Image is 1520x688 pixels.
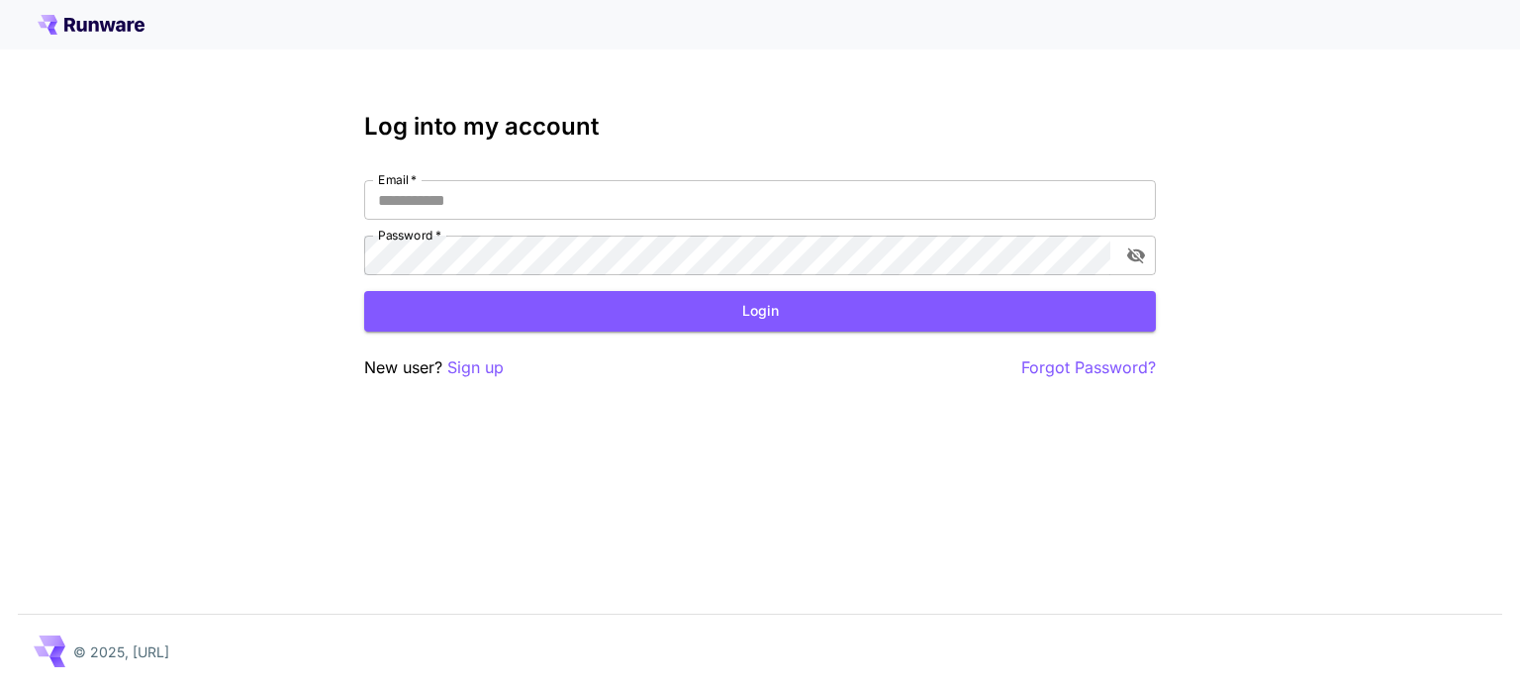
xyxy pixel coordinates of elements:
[364,113,1156,141] h3: Log into my account
[1021,355,1156,380] button: Forgot Password?
[447,355,504,380] button: Sign up
[364,291,1156,332] button: Login
[73,641,169,662] p: © 2025, [URL]
[378,171,417,188] label: Email
[1118,238,1154,273] button: toggle password visibility
[364,355,504,380] p: New user?
[378,227,441,244] label: Password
